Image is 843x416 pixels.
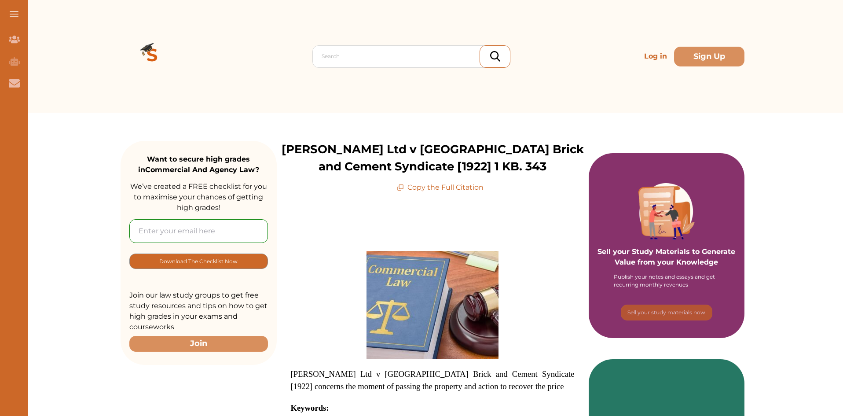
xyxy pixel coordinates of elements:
[121,25,184,88] img: Logo
[159,256,238,266] p: Download The Checklist Now
[621,305,712,320] button: [object Object]
[627,309,705,317] p: Sell your study materials now
[129,336,268,351] button: Join
[129,219,268,243] input: Enter your email here
[397,182,484,193] p: Copy the Full Citation
[638,183,695,239] img: Purple card image
[367,251,498,359] img: Commercial-and-Agency-Law-feature-300x245.jpg
[614,273,719,289] div: Publish your notes and essays and get recurring monthly revenues
[291,403,329,412] strong: Keywords:
[597,222,736,268] p: Sell your Study Materials to Generate Value from your Knowledge
[674,47,744,66] button: Sign Up
[138,155,259,174] strong: Want to secure high grades in Commercial And Agency Law ?
[291,369,575,391] span: [PERSON_NAME] Ltd v [GEOGRAPHIC_DATA] Brick and Cement Syndicate [1922] concerns the moment of pa...
[130,182,267,212] span: We’ve created a FREE checklist for you to maximise your chances of getting high grades!
[641,48,671,65] p: Log in
[490,51,500,62] img: search_icon
[277,141,589,175] p: [PERSON_NAME] Ltd v [GEOGRAPHIC_DATA] Brick and Cement Syndicate [1922] 1 KB. 343
[129,254,268,269] button: [object Object]
[129,290,268,332] p: Join our law study groups to get free study resources and tips on how to get high grades in your ...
